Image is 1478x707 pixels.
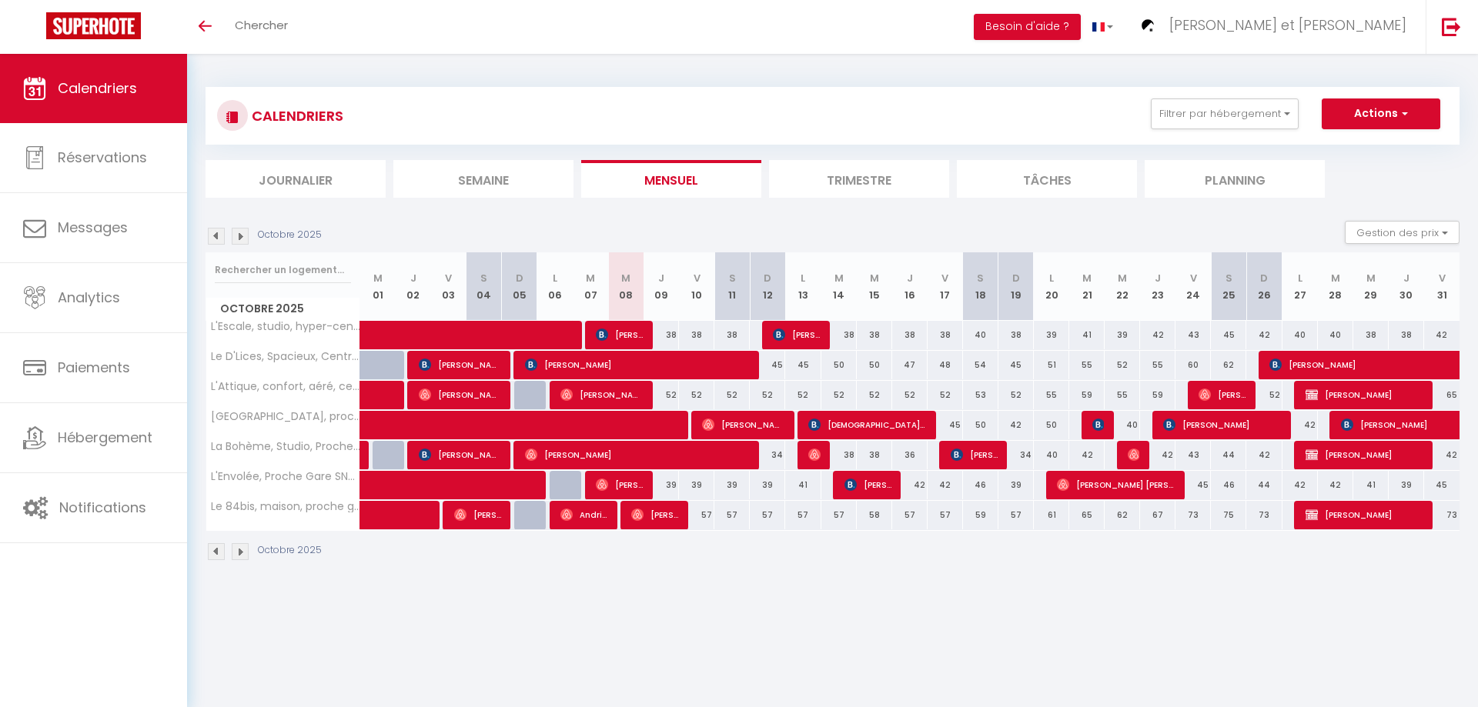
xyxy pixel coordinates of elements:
div: 39 [1105,321,1140,349]
abbr: V [941,271,948,285]
div: 42 [1246,441,1282,469]
h3: CALENDRIERS [248,98,343,133]
span: [PERSON_NAME] [419,440,501,469]
th: 07 [573,252,608,321]
div: 53 [963,381,998,409]
div: 50 [821,351,857,379]
div: 38 [821,321,857,349]
abbr: L [1298,271,1302,285]
span: Octobre 2025 [206,298,359,320]
div: 57 [892,501,928,529]
span: L'Escale, studio, hyper-centre historique, Netflix [209,321,363,332]
div: 38 [1389,321,1424,349]
div: 52 [644,381,679,409]
th: 27 [1282,252,1318,321]
div: 59 [1069,381,1105,409]
span: Réservations [58,148,147,167]
th: 17 [928,252,963,321]
div: 38 [644,321,679,349]
div: 44 [1246,471,1282,499]
div: 65 [1069,501,1105,529]
div: 39 [714,471,750,499]
abbr: D [1260,271,1268,285]
span: [PERSON_NAME] [1306,380,1423,409]
th: 30 [1389,252,1424,321]
span: Notifications [59,498,146,517]
div: 38 [821,441,857,469]
abbr: J [907,271,913,285]
li: Mensuel [581,160,761,198]
div: 45 [1211,321,1246,349]
button: Gestion des prix [1345,221,1460,244]
span: [PERSON_NAME] et [PERSON_NAME] [1169,15,1406,35]
li: Journalier [206,160,386,198]
div: 41 [1353,471,1389,499]
div: 57 [821,501,857,529]
th: 08 [608,252,644,321]
div: 42 [1282,411,1318,439]
div: 40 [1105,411,1140,439]
span: Calendriers [58,78,137,98]
div: 38 [714,321,750,349]
div: 45 [1175,471,1211,499]
span: Analytics [58,288,120,307]
abbr: J [1155,271,1161,285]
div: 52 [892,381,928,409]
abbr: M [834,271,844,285]
th: 26 [1246,252,1282,321]
div: 75 [1211,501,1246,529]
li: Planning [1145,160,1325,198]
span: Paiements [58,358,130,377]
th: 25 [1211,252,1246,321]
div: 47 [892,351,928,379]
th: 31 [1424,252,1460,321]
div: 48 [928,351,963,379]
span: [PERSON_NAME] [1128,440,1139,469]
div: 57 [998,501,1034,529]
th: 15 [857,252,892,321]
button: Besoin d'aide ? [974,14,1081,40]
div: 42 [1282,471,1318,499]
abbr: D [516,271,523,285]
span: [PERSON_NAME] [419,380,501,409]
span: [PERSON_NAME] [702,410,784,439]
span: [PERSON_NAME] [1306,440,1423,469]
th: 19 [998,252,1034,321]
span: Messages [58,218,128,237]
div: 36 [892,441,928,469]
th: 21 [1069,252,1105,321]
div: 39 [750,471,785,499]
abbr: S [480,271,487,285]
th: 05 [502,252,537,321]
th: 02 [396,252,431,321]
span: [PERSON_NAME] [PERSON_NAME] [1057,470,1175,499]
div: 38 [857,321,892,349]
abbr: M [1331,271,1340,285]
div: 61 [1034,501,1069,529]
th: 28 [1318,252,1353,321]
span: [PERSON_NAME] [844,470,891,499]
div: 59 [963,501,998,529]
div: 52 [1246,381,1282,409]
div: 42 [1424,321,1460,349]
div: 38 [857,441,892,469]
abbr: J [1403,271,1409,285]
abbr: M [373,271,383,285]
span: [PERSON_NAME] [1163,410,1281,439]
div: 65 [1424,381,1460,409]
abbr: S [729,271,736,285]
th: 13 [785,252,821,321]
span: Chercher [235,17,288,33]
div: 55 [1105,381,1140,409]
div: 62 [1105,501,1140,529]
abbr: L [801,271,805,285]
div: 39 [1034,321,1069,349]
div: 52 [714,381,750,409]
div: 45 [750,351,785,379]
div: 55 [1140,351,1175,379]
div: 34 [998,441,1034,469]
p: Octobre 2025 [258,228,322,242]
div: 43 [1175,441,1211,469]
abbr: S [977,271,984,285]
div: 42 [892,471,928,499]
